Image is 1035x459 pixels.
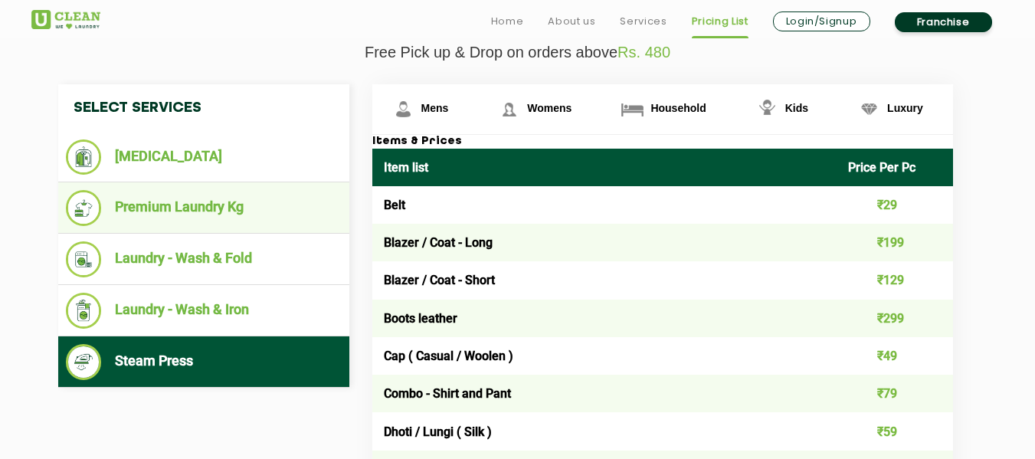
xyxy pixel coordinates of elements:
[372,261,837,299] td: Blazer / Coat - Short
[66,190,342,226] li: Premium Laundry Kg
[856,96,883,123] img: Luxury
[372,375,837,412] td: Combo - Shirt and Pant
[421,102,449,114] span: Mens
[754,96,781,123] img: Kids
[372,186,837,224] td: Belt
[785,102,808,114] span: Kids
[66,344,102,380] img: Steam Press
[837,224,953,261] td: ₹199
[895,12,992,32] a: Franchise
[66,139,102,175] img: Dry Cleaning
[496,96,522,123] img: Womens
[66,344,342,380] li: Steam Press
[837,149,953,186] th: Price Per Pc
[66,293,342,329] li: Laundry - Wash & Iron
[837,375,953,412] td: ₹79
[372,149,837,186] th: Item list
[31,44,1004,61] p: Free Pick up & Drop on orders above
[887,102,923,114] span: Luxury
[773,11,870,31] a: Login/Signup
[837,261,953,299] td: ₹129
[66,190,102,226] img: Premium Laundry Kg
[372,300,837,337] td: Boots leather
[692,12,748,31] a: Pricing List
[837,186,953,224] td: ₹29
[372,135,953,149] h3: Items & Prices
[372,224,837,261] td: Blazer / Coat - Long
[837,337,953,375] td: ₹49
[390,96,417,123] img: Mens
[58,84,349,132] h4: Select Services
[527,102,572,114] span: Womens
[617,44,670,61] span: Rs. 480
[548,12,595,31] a: About us
[372,412,837,450] td: Dhoti / Lungi ( Silk )
[66,139,342,175] li: [MEDICAL_DATA]
[31,10,100,29] img: UClean Laundry and Dry Cleaning
[837,300,953,337] td: ₹299
[837,412,953,450] td: ₹59
[66,293,102,329] img: Laundry - Wash & Iron
[619,96,646,123] img: Household
[66,241,102,277] img: Laundry - Wash & Fold
[372,337,837,375] td: Cap ( Casual / Woolen )
[66,241,342,277] li: Laundry - Wash & Fold
[491,12,524,31] a: Home
[620,12,667,31] a: Services
[650,102,706,114] span: Household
